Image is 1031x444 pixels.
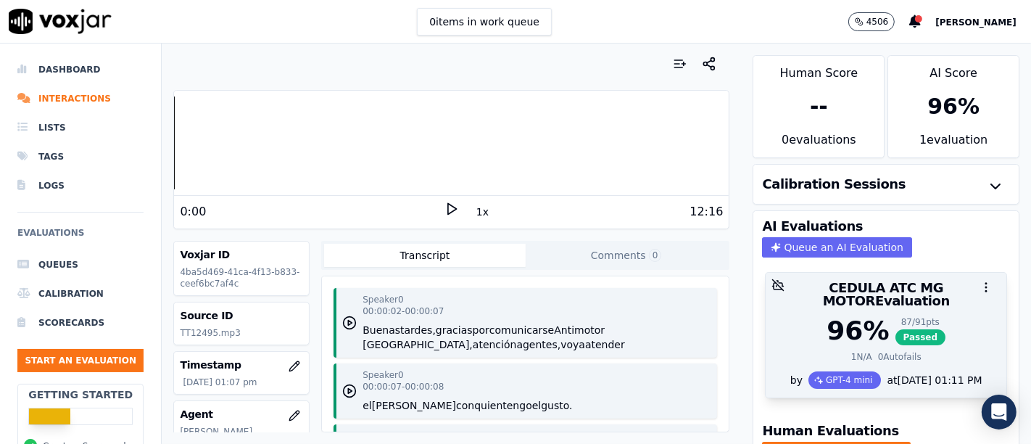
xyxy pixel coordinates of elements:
button: gracias [436,323,473,337]
button: Start an Evaluation [17,349,144,372]
button: comunicarse [489,323,554,337]
button: Transcript [324,244,526,267]
div: 0:00 [180,203,206,221]
button: atender [585,337,625,352]
div: 96 % [827,316,889,345]
button: el [363,398,372,413]
div: AI Score [888,56,1019,82]
a: Lists [17,113,144,142]
h3: AI Evaluations [762,220,863,233]
a: Queues [17,250,144,279]
p: Speaker 0 [363,369,403,381]
button: 1x [473,202,492,222]
span: [PERSON_NAME] [935,17,1016,28]
h2: Getting Started [28,387,133,402]
h3: Calibration Sessions [762,178,906,191]
p: 00:00:07 - 00:00:08 [363,381,444,392]
div: 1 evaluation [888,131,1019,157]
button: voy [560,337,579,352]
h3: Source ID [180,308,303,323]
a: Calibration [17,279,144,308]
p: [DATE] 01:07 pm [183,377,303,388]
h6: Evaluations [17,224,144,250]
div: 96 % [927,94,980,120]
button: 0items in work queue [417,8,552,36]
button: el [532,398,542,413]
button: [PERSON_NAME] [372,398,456,413]
div: GPT-4 mini [808,371,882,389]
a: Tags [17,142,144,171]
button: Antimotor [554,323,605,337]
a: Logs [17,171,144,200]
a: Scorecards [17,308,144,337]
button: 4506 [848,12,910,31]
button: agentes, [516,337,560,352]
button: a [579,337,585,352]
div: 0 evaluation s [753,131,884,157]
p: Speaker 0 [363,294,403,305]
button: atención [473,337,517,352]
button: [PERSON_NAME] [935,13,1031,30]
div: -- [810,94,828,120]
div: Human Score [753,56,884,82]
a: Interactions [17,84,144,113]
p: 00:00:02 - 00:00:07 [363,305,444,317]
button: Queue an AI Evaluation [762,237,911,258]
div: 12:16 [690,203,723,221]
p: 4ba5d469-41ca-4f13-b833-ceef6bc7af4c [180,266,303,289]
div: 87 / 91 pts [895,316,946,328]
button: con [456,398,474,413]
div: 0 Autofails [878,351,922,363]
button: Comments [526,244,727,267]
div: by [766,371,1006,398]
h3: Agent [180,407,303,422]
h3: CEDULA ATC MG MOTOR Evaluation [774,281,998,308]
img: voxjar logo [9,9,112,34]
a: Dashboard [17,55,144,84]
button: gusto. [541,398,572,413]
button: [GEOGRAPHIC_DATA], [363,337,473,352]
p: TT12495.mp3 [180,327,303,339]
button: quien [474,398,502,413]
div: at [DATE] 01:11 PM [881,373,982,387]
p: Speaker 0 [363,430,403,442]
button: tengo [502,398,531,413]
h3: Timestamp [180,358,303,372]
span: 0 [649,249,662,262]
h3: Voxjar ID [180,247,303,262]
button: Buenas [363,323,400,337]
button: tardes, [400,323,436,337]
div: Open Intercom Messenger [982,395,1016,429]
button: 4506 [848,12,895,31]
div: 1 N/A [851,351,872,363]
p: 4506 [866,16,889,28]
button: por [473,323,489,337]
span: Passed [895,329,946,345]
h3: Human Evaluations [762,424,898,437]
